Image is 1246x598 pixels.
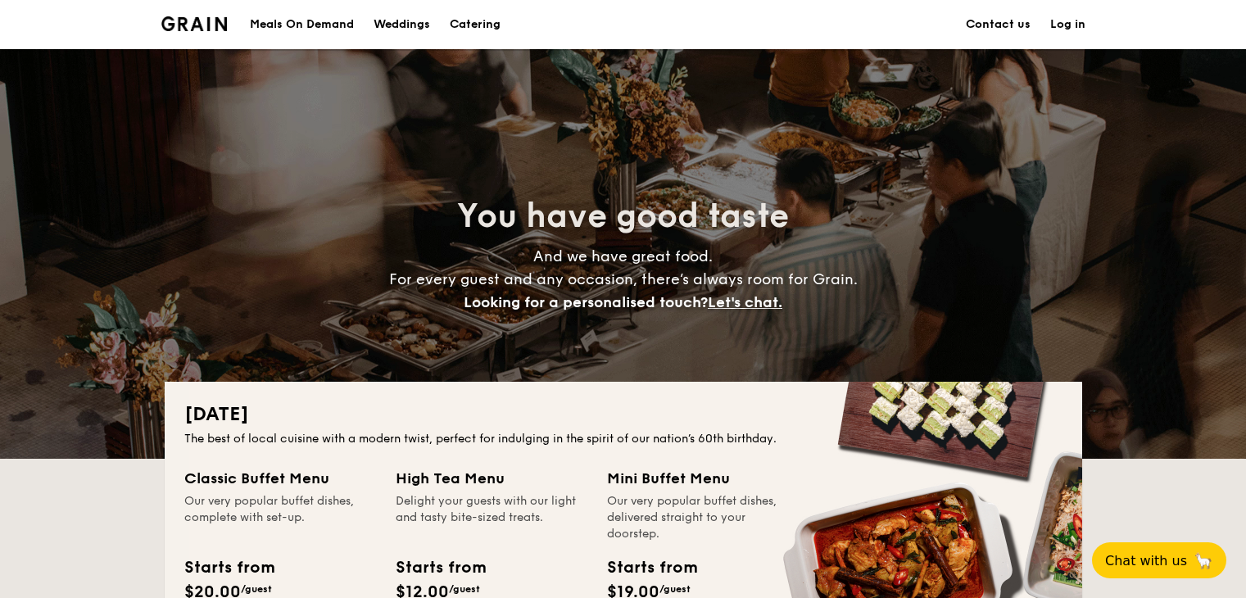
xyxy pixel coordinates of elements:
[396,467,587,490] div: High Tea Menu
[184,467,376,490] div: Classic Buffet Menu
[396,555,485,580] div: Starts from
[607,555,696,580] div: Starts from
[449,583,480,595] span: /guest
[464,293,708,311] span: Looking for a personalised touch?
[607,467,799,490] div: Mini Buffet Menu
[184,493,376,542] div: Our very popular buffet dishes, complete with set-up.
[708,293,782,311] span: Let's chat.
[659,583,691,595] span: /guest
[184,401,1062,428] h2: [DATE]
[1105,553,1187,569] span: Chat with us
[161,16,228,31] a: Logotype
[457,197,789,236] span: You have good taste
[161,16,228,31] img: Grain
[241,583,272,595] span: /guest
[1194,551,1213,570] span: 🦙
[607,493,799,542] div: Our very popular buffet dishes, delivered straight to your doorstep.
[184,555,274,580] div: Starts from
[1092,542,1226,578] button: Chat with us🦙
[184,431,1062,447] div: The best of local cuisine with a modern twist, perfect for indulging in the spirit of our nation’...
[396,493,587,542] div: Delight your guests with our light and tasty bite-sized treats.
[389,247,858,311] span: And we have great food. For every guest and any occasion, there’s always room for Grain.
